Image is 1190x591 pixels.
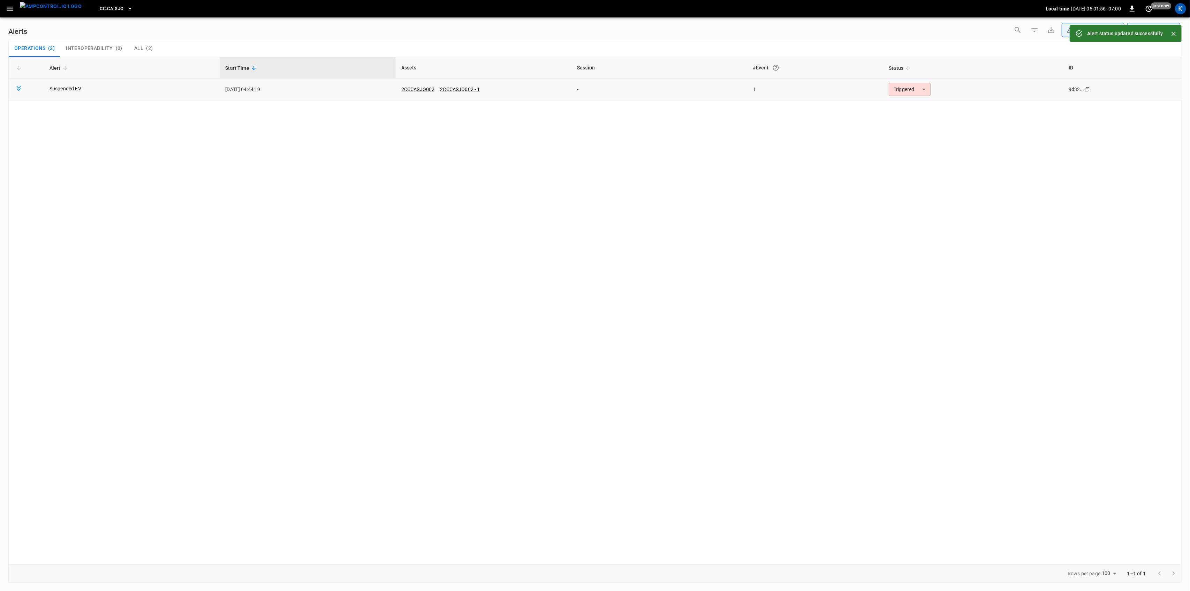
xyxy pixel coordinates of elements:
[440,87,480,92] a: 2CCCASJO002 - 1
[134,45,143,52] span: All
[1069,86,1084,93] div: 9d32...
[571,57,747,78] th: Session
[401,87,435,92] a: 2CCCASJO002
[1068,570,1101,577] p: Rows per page:
[97,2,135,16] button: CC.CA.SJO
[50,85,81,92] a: Suspended EV
[8,26,27,37] h6: Alerts
[1084,85,1091,93] div: copy
[1102,568,1119,578] div: 100
[14,45,45,52] span: Operations
[889,64,912,72] span: Status
[50,64,70,72] span: Alert
[1063,57,1181,78] th: ID
[66,45,113,52] span: Interoperability
[100,5,123,13] span: CC.CA.SJO
[1175,3,1186,14] div: profile-icon
[889,83,931,96] div: Triggered
[1140,23,1180,37] div: Last 24 hrs
[225,64,258,72] span: Start Time
[48,45,55,52] span: ( 2 )
[770,61,782,74] button: An event is a single occurrence of an issue. An alert groups related events for the same asset, m...
[146,45,153,52] span: ( 2 )
[1071,5,1121,12] p: [DATE] 05:01:56 -07:00
[396,57,571,78] th: Assets
[1087,27,1163,40] div: Alert status updated successfully
[1067,27,1113,34] div: Unresolved
[1143,3,1154,14] button: set refresh interval
[116,45,122,52] span: ( 0 )
[1127,570,1146,577] p: 1–1 of 1
[20,2,82,11] img: ampcontrol.io logo
[753,61,878,74] div: #Event
[571,78,747,100] td: -
[220,78,395,100] td: [DATE] 04:44:19
[748,78,884,100] td: 1
[1168,29,1179,39] button: Close
[1046,5,1070,12] p: Local time
[1151,2,1172,9] span: just now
